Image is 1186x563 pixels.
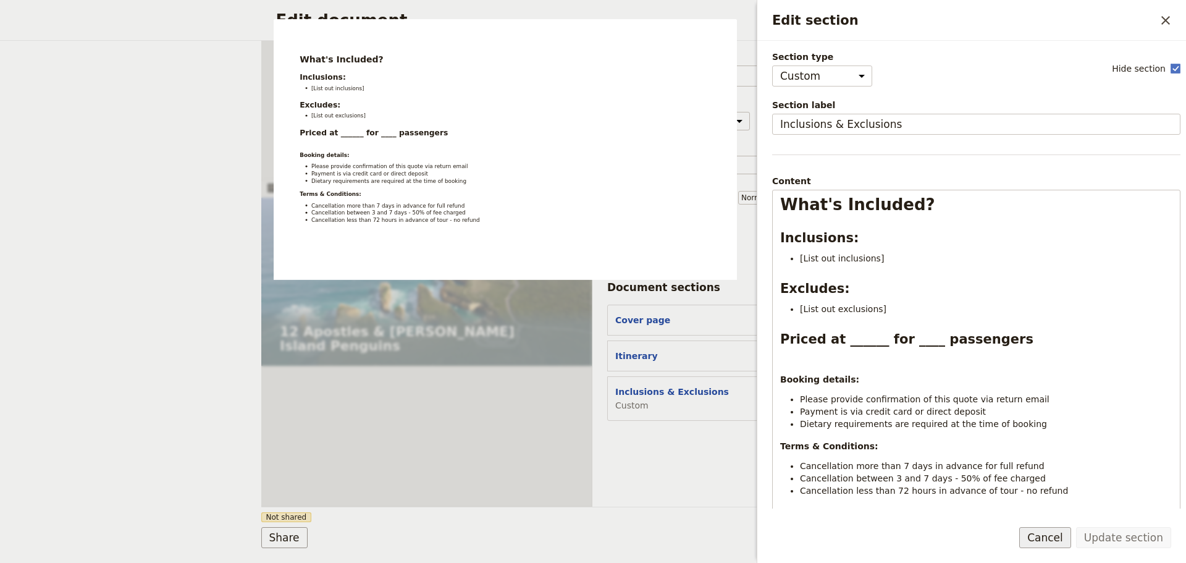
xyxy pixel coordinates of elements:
[800,304,886,314] span: [List out exclusions]
[780,441,878,451] strong: Terms & Conditions:
[800,407,986,417] span: Payment is via credit card or direct deposit
[44,344,746,413] h1: 12 Apostles & [PERSON_NAME] Island Penguins
[800,253,884,263] span: [List out inclusions]
[780,375,859,384] strong: Booking details:
[760,10,781,31] button: Download pdf
[772,51,872,63] span: Section type
[772,66,872,87] select: Section type
[736,10,757,31] a: bookings@greatprivatetours.com.au
[772,114,1180,135] input: Section label
[780,281,850,296] strong: Excludes:
[772,175,1180,187] div: Content
[276,11,892,30] h2: Edit document
[429,12,466,28] a: Itinerary
[1019,527,1071,548] button: Cancel
[1112,62,1166,75] span: Hide section
[800,419,1047,429] span: Dietary requirements are required at the time of booking
[772,99,1180,111] span: Section label
[261,512,312,522] span: Not shared
[738,191,784,205] select: size
[713,10,734,31] a: +61 430 279 438
[800,473,1046,483] span: Cancellation between 3 and 7 days - 50% of fee charged
[780,231,859,245] strong: Inclusions:
[1076,527,1171,548] button: Update section
[800,394,1049,404] span: Please provide confirmation of this quote via return email
[800,461,1045,471] span: Cancellation more than 7 days in advance for full refund
[800,486,1068,496] span: Cancellation less than 72 hours in advance of tour - no refund
[780,332,1033,347] strong: Priced at ______ for ____ passengers
[15,7,123,29] img: Great Private Tours logo
[370,12,419,28] a: Cover page
[780,195,935,214] strong: What's Included?
[1155,10,1176,31] button: Close drawer
[772,11,1155,30] h2: Edit section
[261,527,308,548] button: Share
